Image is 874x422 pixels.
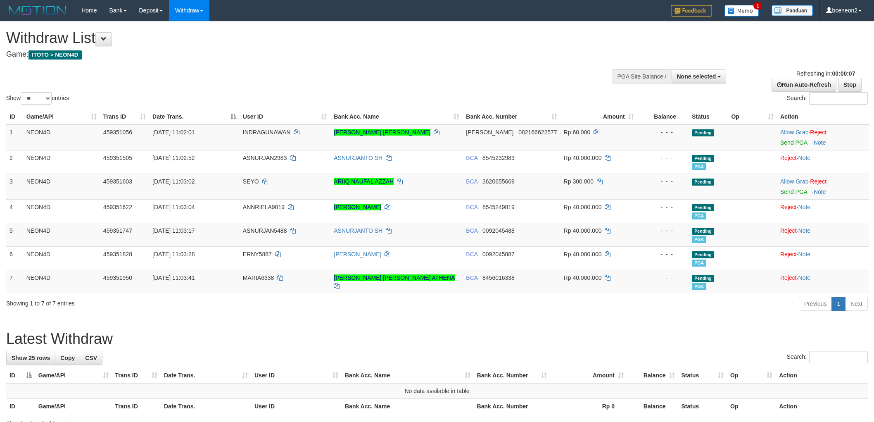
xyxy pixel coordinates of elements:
[334,178,394,185] a: ARIIQ NAUFAL AZZAH
[482,227,515,234] span: Copy 0092045488 to clipboard
[6,50,575,59] h4: Game:
[776,399,868,414] th: Action
[564,227,602,234] span: Rp 40.000.000
[23,223,100,246] td: NEON4D
[777,150,869,174] td: ·
[810,129,826,136] a: Reject
[6,383,868,399] td: No data available in table
[243,155,287,161] span: ASNURJAN2983
[466,178,477,185] span: BCA
[12,355,50,361] span: Show 25 rows
[103,274,132,281] span: 459351950
[776,368,868,383] th: Action
[777,246,869,270] td: ·
[334,129,430,136] a: [PERSON_NAME] [PERSON_NAME]
[692,212,706,219] span: Marked by bceneon2
[564,178,594,185] span: Rp 300.000
[334,204,381,210] a: [PERSON_NAME]
[334,274,454,281] a: [PERSON_NAME] [PERSON_NAME] ATHENA
[6,30,575,46] h1: Withdraw List
[6,223,23,246] td: 5
[692,204,714,211] span: Pending
[482,251,515,257] span: Copy 0092045887 to clipboard
[334,227,382,234] a: ASNURJANTO SH
[832,70,855,77] strong: 00:00:07
[466,155,477,161] span: BCA
[474,399,551,414] th: Bank Acc. Number
[103,251,132,257] span: 459351828
[6,270,23,293] td: 7
[342,368,474,383] th: Bank Acc. Name: activate to sort column ascending
[28,50,82,60] span: ITOTO > NEON4D
[550,368,627,383] th: Amount: activate to sort column ascending
[35,368,112,383] th: Game/API: activate to sort column ascending
[103,155,132,161] span: 459351505
[641,154,685,162] div: - - -
[152,129,195,136] span: [DATE] 11:02:01
[243,274,274,281] span: MARIA6338
[671,5,712,17] img: Feedback.jpg
[330,109,463,124] th: Bank Acc. Name: activate to sort column ascending
[798,204,811,210] a: Note
[678,368,727,383] th: Status: activate to sort column ascending
[243,204,285,210] span: ANNRIELA9819
[564,155,602,161] span: Rp 40.000.000
[23,246,100,270] td: NEON4D
[692,260,706,267] span: Marked by bceneon2
[152,204,195,210] span: [DATE] 11:03:04
[35,399,112,414] th: Game/API
[672,69,727,83] button: None selected
[641,203,685,211] div: - - -
[6,124,23,150] td: 1
[564,129,591,136] span: Rp 60.000
[692,283,706,290] span: Marked by bceneon2
[641,250,685,258] div: - - -
[641,128,685,136] div: - - -
[466,251,477,257] span: BCA
[777,223,869,246] td: ·
[692,163,706,170] span: Marked by bceneon2
[798,251,811,257] a: Note
[809,351,868,363] input: Search:
[112,399,161,414] th: Trans ID
[678,399,727,414] th: Status
[777,124,869,150] td: ·
[100,109,149,124] th: Trans ID: activate to sort column ascending
[627,368,678,383] th: Balance: activate to sort column ascending
[23,199,100,223] td: NEON4D
[637,109,689,124] th: Balance
[482,155,515,161] span: Copy 8545232983 to clipboard
[798,227,811,234] a: Note
[240,109,330,124] th: User ID: activate to sort column ascending
[777,270,869,293] td: ·
[560,109,637,124] th: Amount: activate to sort column ascending
[831,297,845,311] a: 1
[692,129,714,136] span: Pending
[6,150,23,174] td: 2
[85,355,97,361] span: CSV
[780,129,808,136] a: Allow Grab
[777,199,869,223] td: ·
[780,178,808,185] a: Allow Grab
[152,251,195,257] span: [DATE] 11:03:28
[780,227,797,234] a: Reject
[727,399,776,414] th: Op
[780,274,797,281] a: Reject
[23,174,100,199] td: NEON4D
[6,296,358,308] div: Showing 1 to 7 of 7 entries
[780,178,810,185] span: ·
[6,174,23,199] td: 3
[809,92,868,105] input: Search:
[23,109,100,124] th: Game/API: activate to sort column ascending
[482,204,515,210] span: Copy 8545249819 to clipboard
[753,2,762,10] span: 1
[342,399,474,414] th: Bank Acc. Name
[780,251,797,257] a: Reject
[23,270,100,293] td: NEON4D
[6,109,23,124] th: ID
[152,155,195,161] span: [DATE] 11:02:52
[780,139,807,146] a: Send PGA
[466,204,477,210] span: BCA
[466,129,513,136] span: [PERSON_NAME]
[564,251,602,257] span: Rp 40.000.000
